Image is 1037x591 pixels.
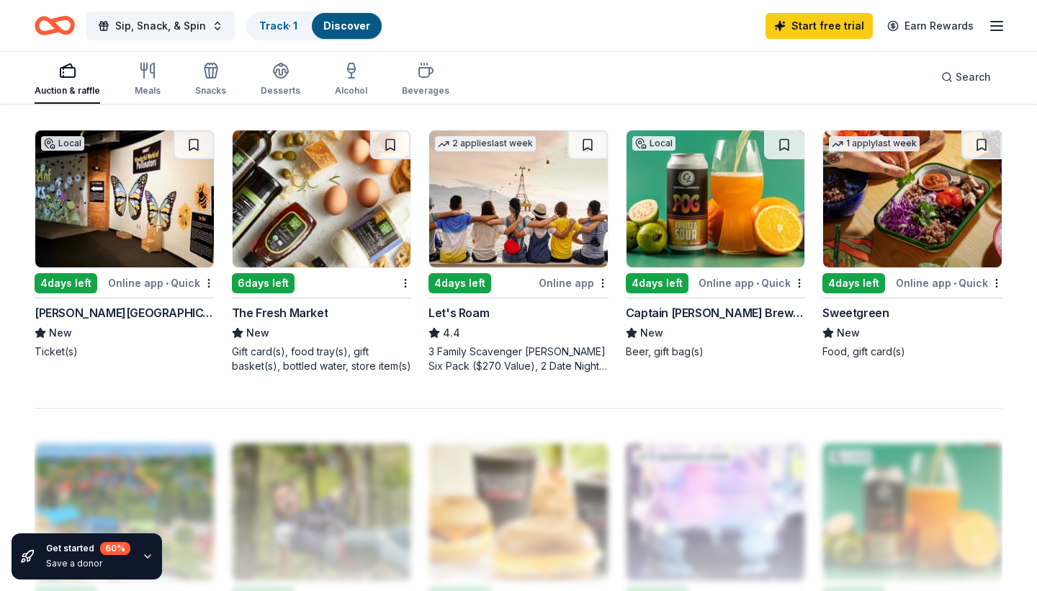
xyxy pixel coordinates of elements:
a: Image for Let's Roam2 applieslast week4days leftOnline appLet's Roam4.43 Family Scavenger [PERSON... [428,130,609,373]
span: Search [956,68,991,86]
a: Earn Rewards [879,13,982,39]
button: Auction & raffle [35,56,100,104]
div: 4 days left [35,273,97,293]
div: Ticket(s) [35,345,215,359]
div: Save a donor [46,558,130,569]
img: Image for Let's Roam [429,130,608,267]
button: Meals [135,56,161,104]
button: Search [930,63,1002,92]
img: Image for Sweetgreen [823,130,1002,267]
div: 4 days left [626,273,688,293]
div: Captain [PERSON_NAME] Brewing Company [626,304,806,321]
div: Beverages [402,85,449,97]
button: Desserts [261,56,300,104]
div: Snacks [195,85,226,97]
div: Sweetgreen [822,304,889,321]
span: New [837,324,860,342]
span: New [640,324,663,342]
a: Image for Sweetgreen1 applylast week4days leftOnline app•QuickSweetgreenNewFood, gift card(s) [822,130,1002,359]
button: Alcohol [335,56,367,104]
div: Alcohol [335,85,367,97]
div: Get started [46,542,130,555]
img: Image for Milton J. Rubenstein Museum of Science & Technology [35,130,214,267]
div: 6 days left [232,273,295,293]
a: Discover [323,19,370,32]
div: Online app [539,274,609,292]
a: Image for Captain Lawrence Brewing CompanyLocal4days leftOnline app•QuickCaptain [PERSON_NAME] Br... [626,130,806,359]
span: • [953,277,956,289]
div: Desserts [261,85,300,97]
a: Image for The Fresh Market6days leftThe Fresh MarketNewGift card(s), food tray(s), gift basket(s)... [232,130,412,373]
div: 2 applies last week [435,136,536,151]
a: Track· 1 [259,19,297,32]
span: New [49,324,72,342]
button: Track· 1Discover [246,12,383,40]
div: Local [632,136,675,151]
div: Online app Quick [699,274,805,292]
a: Home [35,9,75,43]
button: Beverages [402,56,449,104]
div: Food, gift card(s) [822,345,1002,359]
div: Online app Quick [108,274,215,292]
a: Image for Milton J. Rubenstein Museum of Science & TechnologyLocal4days leftOnline app•Quick[PERS... [35,130,215,359]
a: Start free trial [766,13,873,39]
div: Auction & raffle [35,85,100,97]
img: Image for Captain Lawrence Brewing Company [627,130,805,267]
div: Online app Quick [896,274,1002,292]
div: Gift card(s), food tray(s), gift basket(s), bottled water, store item(s) [232,345,412,373]
div: 4 days left [428,273,491,293]
span: 4.4 [443,324,460,342]
div: Beer, gift bag(s) [626,345,806,359]
div: 4 days left [822,273,885,293]
span: • [756,277,759,289]
div: 60 % [100,542,130,555]
span: Sip, Snack, & Spin [115,17,206,35]
div: Let's Roam [428,304,489,321]
button: Snacks [195,56,226,104]
button: Sip, Snack, & Spin [86,12,235,40]
div: 1 apply last week [829,136,920,151]
span: • [166,277,169,289]
div: 3 Family Scavenger [PERSON_NAME] Six Pack ($270 Value), 2 Date Night Scavenger [PERSON_NAME] Two ... [428,345,609,373]
div: Local [41,136,84,151]
span: New [246,324,269,342]
img: Image for The Fresh Market [233,130,411,267]
div: [PERSON_NAME][GEOGRAPHIC_DATA] [35,304,215,321]
div: The Fresh Market [232,304,328,321]
div: Meals [135,85,161,97]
